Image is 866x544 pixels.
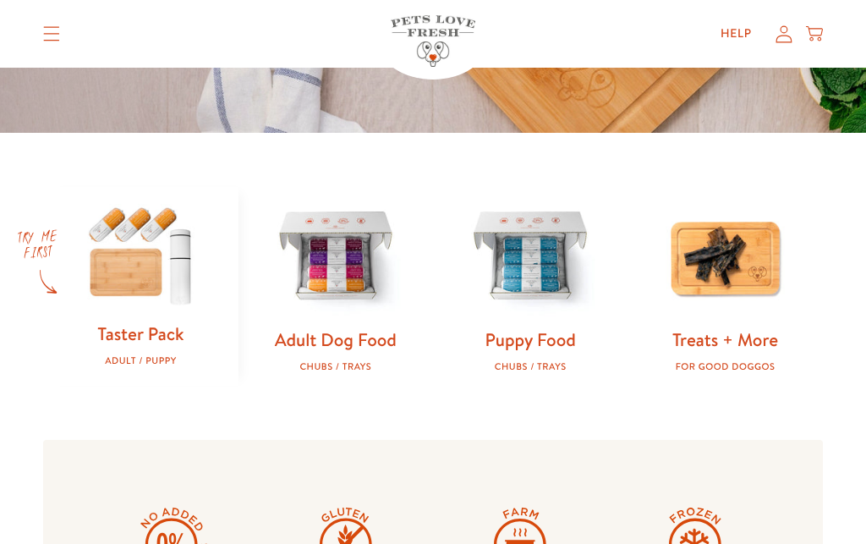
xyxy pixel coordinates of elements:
[97,321,184,346] a: Taster Pack
[275,327,397,352] a: Adult Dog Food
[485,327,576,352] a: Puppy Food
[391,15,475,67] img: Pets Love Fresh
[707,17,765,51] a: Help
[460,361,600,372] div: Chubs / Trays
[70,355,211,366] div: Adult / Puppy
[30,13,74,55] summary: Translation missing: en.sections.header.menu
[655,361,795,372] div: For good doggos
[266,361,406,372] div: Chubs / Trays
[672,327,778,352] a: Treats + More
